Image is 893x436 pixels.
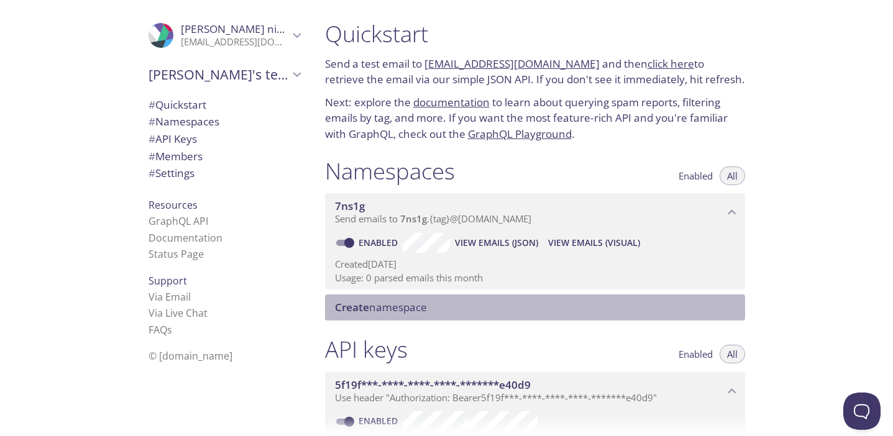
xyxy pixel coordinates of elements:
span: s [167,323,172,337]
span: Namespaces [149,114,219,129]
div: Namespaces [139,113,310,130]
div: 7ns1g namespace [325,193,745,232]
span: namespace [335,300,427,314]
h1: Quickstart [325,20,745,48]
div: Evgeniy nikulin [139,15,310,56]
button: View Emails (JSON) [450,233,543,253]
a: Enabled [357,415,403,427]
span: View Emails (Visual) [548,235,640,250]
span: # [149,149,155,163]
a: Enabled [357,237,403,248]
span: [PERSON_NAME]'s team [149,66,289,83]
span: # [149,132,155,146]
h1: API keys [325,335,408,363]
span: 7ns1g [335,199,365,213]
iframe: Help Scout Beacon - Open [843,393,881,430]
p: [EMAIL_ADDRESS][DOMAIN_NAME] [181,36,289,48]
a: Via Email [149,290,191,304]
span: Settings [149,166,195,180]
div: Evgeniy's team [139,58,310,91]
a: [EMAIL_ADDRESS][DOMAIN_NAME] [424,57,600,71]
p: Created [DATE] [335,258,735,271]
span: Send emails to . {tag} @[DOMAIN_NAME] [335,212,531,225]
a: Status Page [149,247,204,261]
a: GraphQL Playground [468,127,572,141]
span: # [149,114,155,129]
button: All [720,166,745,185]
p: Next: explore the to learn about querying spam reports, filtering emails by tag, and more. If you... [325,94,745,142]
div: Team Settings [139,165,310,182]
div: Members [139,148,310,165]
button: View Emails (Visual) [543,233,645,253]
button: All [720,345,745,363]
a: click here [648,57,694,71]
span: API Keys [149,132,197,146]
span: Support [149,274,187,288]
p: Send a test email to and then to retrieve the email via our simple JSON API. If you don't see it ... [325,56,745,88]
a: GraphQL API [149,214,208,228]
p: Usage: 0 parsed emails this month [335,271,735,284]
span: Members [149,149,203,163]
span: Quickstart [149,98,206,112]
span: View Emails (JSON) [455,235,538,250]
span: # [149,166,155,180]
a: Documentation [149,231,222,245]
div: Quickstart [139,96,310,114]
span: Create [335,300,369,314]
span: 7ns1g [400,212,427,225]
button: Enabled [671,166,720,185]
a: FAQ [149,323,172,337]
button: Enabled [671,345,720,363]
a: Via Live Chat [149,306,208,320]
span: [PERSON_NAME] nikulin [181,22,301,36]
a: documentation [413,95,490,109]
div: Create namespace [325,294,745,320]
span: # [149,98,155,112]
h1: Namespaces [325,157,455,185]
span: © [DOMAIN_NAME] [149,349,232,363]
span: Resources [149,198,198,212]
div: API Keys [139,130,310,148]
